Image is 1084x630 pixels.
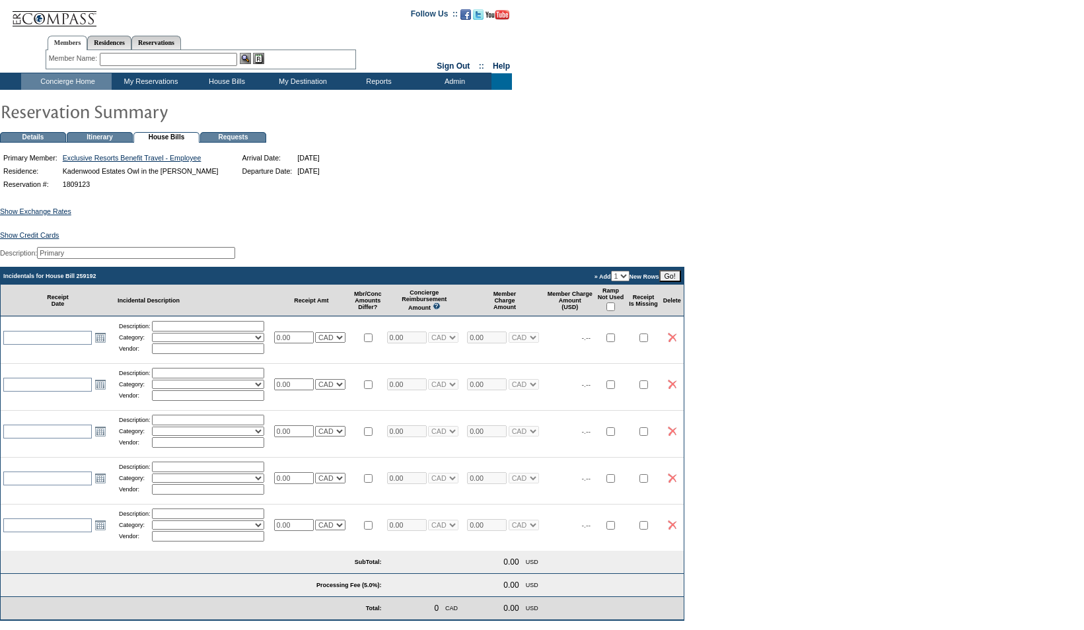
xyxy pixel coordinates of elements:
[119,520,151,530] td: Category:
[295,152,322,164] td: [DATE]
[93,471,108,485] a: Open the calendar popup.
[523,555,541,569] td: USD
[119,380,151,389] td: Category:
[63,154,201,162] a: Exclusive Resorts Benefit Travel - Employee
[93,330,108,345] a: Open the calendar popup.
[668,520,676,530] img: icon_delete2.gif
[264,73,340,90] td: My Destination
[668,380,676,389] img: icon_delete2.gif
[93,377,108,392] a: Open the calendar popup.
[479,61,484,71] span: ::
[119,462,151,472] td: Description:
[133,132,199,143] td: House Bills
[119,333,151,342] td: Category:
[523,601,541,615] td: USD
[115,597,384,620] td: Total:
[351,285,384,316] td: Mbr/Conc Amounts Differ?
[119,368,151,378] td: Description:
[119,508,151,519] td: Description:
[1,152,59,164] td: Primary Member:
[460,9,471,20] img: Become our fan on Facebook
[67,132,133,143] td: Itinerary
[119,321,151,332] td: Description:
[473,13,484,21] a: Follow us on Twitter
[200,132,266,143] td: Requests
[1,551,384,574] td: SubTotal:
[437,61,470,71] a: Sign Out
[1,267,384,285] td: Incidentals for House Bill 259192
[93,518,108,532] a: Open the calendar popup.
[668,473,676,483] img: icon_delete2.gif
[582,380,591,388] span: -.--
[659,270,681,282] input: Go!
[668,333,676,342] img: icon_delete2.gif
[119,427,151,436] td: Category:
[501,601,521,615] td: 0.00
[340,73,416,90] td: Reports
[21,73,112,90] td: Concierge Home
[188,73,264,90] td: House Bills
[87,36,131,50] a: Residences
[240,53,251,64] img: View
[49,53,100,64] div: Member Name:
[61,178,221,190] td: 1809123
[119,484,151,495] td: Vendor:
[545,285,595,316] td: Member Charge Amount (USD)
[1,178,59,190] td: Reservation #:
[433,302,441,310] img: questionMark_lightBlue.gif
[131,36,181,50] a: Reservations
[240,152,294,164] td: Arrival Date:
[295,165,322,177] td: [DATE]
[61,165,221,177] td: Kadenwood Estates Owl in the [PERSON_NAME]
[1,165,59,177] td: Residence:
[582,474,591,482] span: -.--
[501,578,521,592] td: 0.00
[271,285,352,316] td: Receipt Amt
[119,473,151,483] td: Category:
[48,36,88,50] a: Members
[384,267,684,285] td: » Add New Rows
[112,73,188,90] td: My Reservations
[1,285,115,316] td: Receipt Date
[119,437,151,448] td: Vendor:
[115,285,271,316] td: Incidental Description
[119,343,151,354] td: Vendor:
[595,285,627,316] td: Ramp Not Used
[119,390,151,401] td: Vendor:
[119,531,151,542] td: Vendor:
[431,601,441,615] td: 0
[523,578,541,592] td: USD
[626,285,661,316] td: Receipt Is Missing
[582,333,591,341] span: -.--
[668,427,676,436] img: icon_delete2.gif
[443,601,460,615] td: CAD
[460,13,471,21] a: Become our fan on Facebook
[411,8,458,24] td: Follow Us ::
[501,555,521,569] td: 0.00
[582,521,591,529] span: -.--
[493,61,510,71] a: Help
[486,13,509,21] a: Subscribe to our YouTube Channel
[1,574,384,597] td: Processing Fee (5.0%):
[661,285,684,316] td: Delete
[119,415,151,425] td: Description:
[253,53,264,64] img: Reservations
[240,165,294,177] td: Departure Date:
[486,10,509,20] img: Subscribe to our YouTube Channel
[93,424,108,438] a: Open the calendar popup.
[384,285,465,316] td: Concierge Reimbursement Amount
[582,427,591,435] span: -.--
[473,9,484,20] img: Follow us on Twitter
[464,285,545,316] td: Member Charge Amount
[416,73,491,90] td: Admin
